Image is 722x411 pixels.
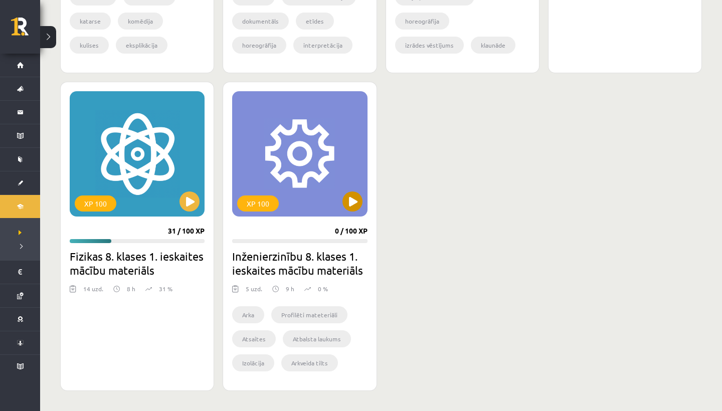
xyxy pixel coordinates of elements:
li: kulises [70,37,109,54]
li: Atbalsta laukums [283,330,351,347]
li: horeogrāfija [232,37,286,54]
p: 8 h [127,284,135,293]
li: eksplikācija [116,37,167,54]
p: 0 % [318,284,328,293]
li: etīdes [296,13,334,30]
div: 5 uzd. [246,284,262,299]
li: izrādes vēstījums [395,37,464,54]
li: komēdija [118,13,163,30]
h2: Inženierzinību 8. klases 1. ieskaites mācību materiāls [232,249,367,277]
h2: Fizikas 8. klases 1. ieskaites mācību materiāls [70,249,205,277]
li: dokumentāls [232,13,289,30]
div: XP 100 [237,195,279,212]
li: interpretācija [293,37,352,54]
li: Arka [232,306,264,323]
li: horeogrāfija [395,13,449,30]
li: Atsaites [232,330,276,347]
li: katarse [70,13,111,30]
div: 14 uzd. [83,284,103,299]
li: klaunāde [471,37,515,54]
p: 31 % [159,284,172,293]
div: XP 100 [75,195,116,212]
p: 9 h [286,284,294,293]
a: Rīgas 1. Tālmācības vidusskola [11,18,40,43]
li: Arkveida tilts [281,354,338,371]
li: Izolācija [232,354,274,371]
li: Profilēti mateteriāli [271,306,347,323]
